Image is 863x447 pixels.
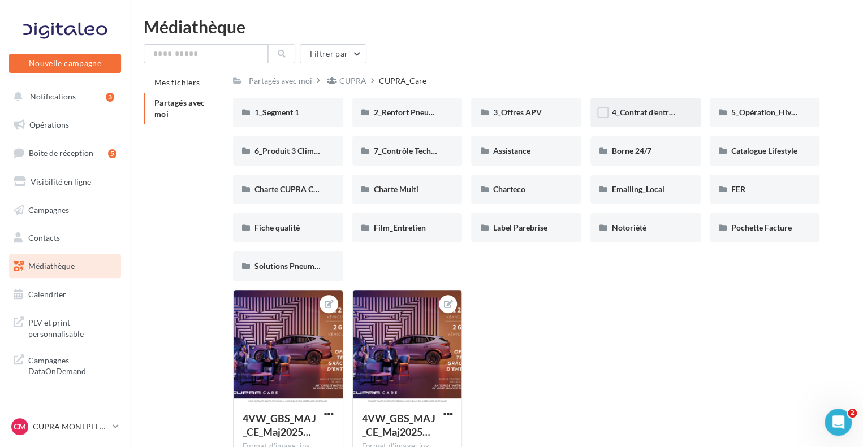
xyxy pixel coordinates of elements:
[106,93,114,102] div: 3
[254,223,300,232] span: Fiche qualité
[28,261,75,271] span: Médiathèque
[339,75,366,86] div: CUPRA
[31,177,91,186] span: Visibilité en ligne
[33,421,108,432] p: CUPRA MONTPELLIER
[493,146,530,155] span: Assistance
[28,353,116,377] span: Campagnes DataOnDemand
[379,75,426,86] div: CUPRA_Care
[7,226,123,250] a: Contacts
[825,409,852,436] iframe: Intercom live chat
[612,146,651,155] span: Borne 24/7
[254,107,299,117] span: 1_Segment 1
[14,421,26,432] span: CM
[7,198,123,222] a: Campagnes
[28,315,116,339] span: PLV et print personnalisable
[374,107,461,117] span: 2_Renfort Pneumatiques
[254,146,344,155] span: 6_Produit 3 Climatisation
[7,348,123,381] a: Campagnes DataOnDemand
[493,223,547,232] span: Label Parebrise
[144,18,849,35] div: Médiathèque
[28,205,69,214] span: Campagnes
[374,146,451,155] span: 7_Contrôle Technique
[7,283,123,306] a: Calendrier
[29,120,69,129] span: Opérations
[249,75,312,86] div: Partagés avec moi
[28,233,60,242] span: Contacts
[731,184,745,194] span: FER
[612,107,687,117] span: 4_Contrat d'entretien
[731,223,792,232] span: Pochette Facture
[7,170,123,194] a: Visibilité en ligne
[7,141,123,165] a: Boîte de réception5
[493,184,525,194] span: Charteco
[9,54,121,73] button: Nouvelle campagne
[612,184,664,194] span: Emailing_Local
[362,412,435,438] span: 4VW_GBS_MAJ_CE_Maj2025_ECRAN_CUPRA_E2
[9,416,121,437] a: CM CUPRA MONTPELLIER
[7,254,123,278] a: Médiathèque
[154,98,205,119] span: Partagés avec moi
[374,184,418,194] span: Charte Multi
[731,146,797,155] span: Catalogue Lifestyle
[612,223,646,232] span: Notoriété
[300,44,366,63] button: Filtrer par
[154,77,200,87] span: Mes fichiers
[108,149,116,158] div: 5
[29,148,93,158] span: Boîte de réception
[30,92,76,101] span: Notifications
[7,310,123,344] a: PLV et print personnalisable
[28,289,66,299] span: Calendrier
[493,107,541,117] span: 3_Offres APV
[254,184,325,194] span: Charte CUPRA Care
[254,261,340,271] span: Solutions Pneumatiques
[7,85,119,109] button: Notifications 3
[848,409,857,418] span: 2
[243,412,316,438] span: 4VW_GBS_MAJ_CE_Maj2025_ECRAN_CUPRA_E2
[7,113,123,137] a: Opérations
[731,107,799,117] span: 5_Opération_Hiver
[374,223,426,232] span: Film_Entretien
